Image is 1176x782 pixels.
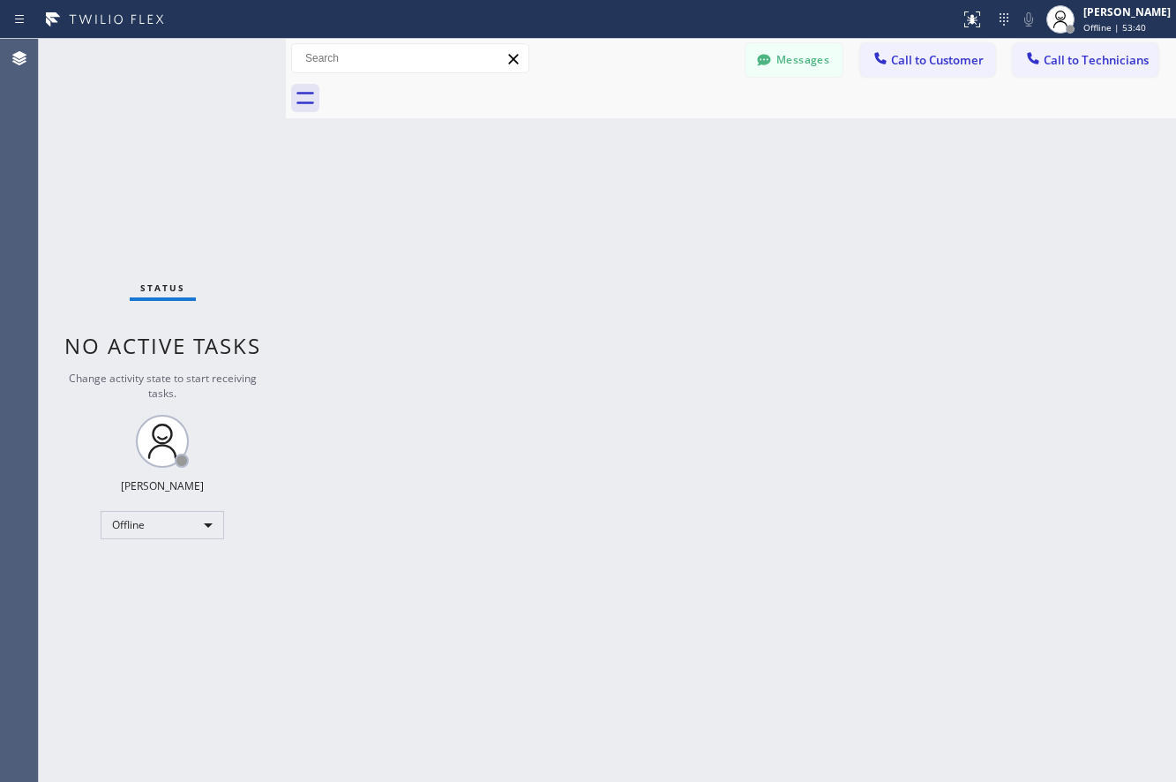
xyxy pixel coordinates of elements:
[140,282,185,294] span: Status
[101,511,224,539] div: Offline
[1083,21,1146,34] span: Offline | 53:40
[69,371,257,401] span: Change activity state to start receiving tasks.
[64,331,261,360] span: No active tasks
[891,52,984,68] span: Call to Customer
[1013,43,1158,77] button: Call to Technicians
[1083,4,1171,19] div: [PERSON_NAME]
[860,43,995,77] button: Call to Customer
[1016,7,1041,32] button: Mute
[1044,52,1149,68] span: Call to Technicians
[745,43,843,77] button: Messages
[292,44,528,72] input: Search
[121,478,204,493] div: [PERSON_NAME]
